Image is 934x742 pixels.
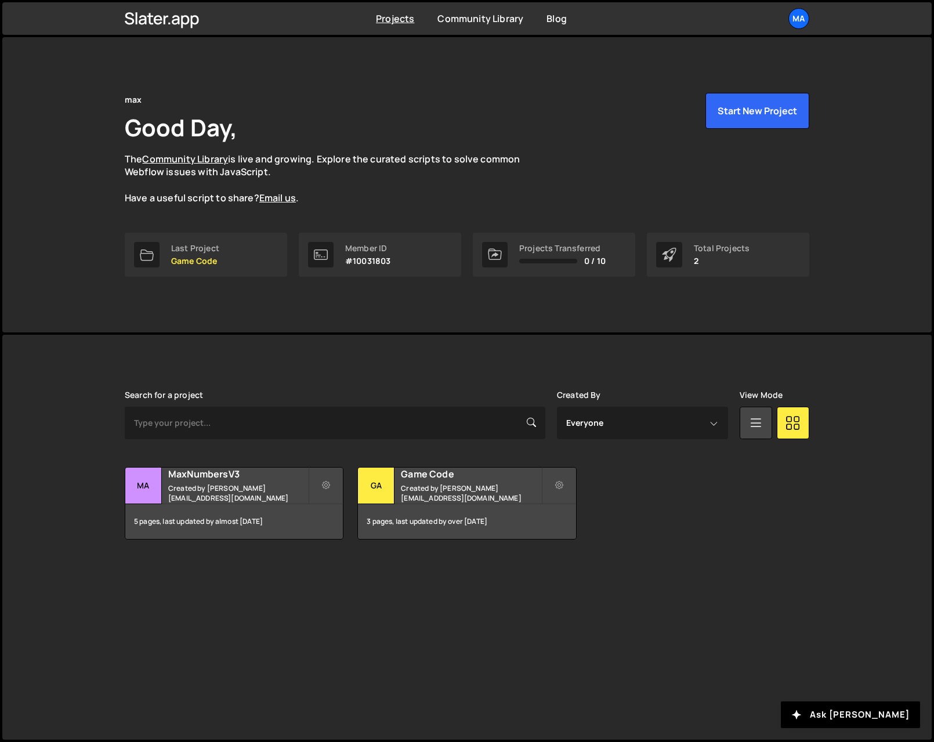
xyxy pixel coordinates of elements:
input: Type your project... [125,407,545,439]
a: Blog [546,12,567,25]
a: Community Library [142,153,228,165]
p: #10031803 [345,256,390,266]
a: Projects [376,12,414,25]
label: Search for a project [125,390,203,400]
div: 3 pages, last updated by over [DATE] [358,504,575,539]
label: View Mode [740,390,783,400]
div: Projects Transferred [519,244,606,253]
h1: Good Day, [125,111,237,143]
div: 5 pages, last updated by almost [DATE] [125,504,343,539]
div: Last Project [171,244,219,253]
div: Ga [358,468,394,504]
div: max [125,93,142,107]
p: 2 [694,256,750,266]
a: Ma MaxNumbersV3 Created by [PERSON_NAME][EMAIL_ADDRESS][DOMAIN_NAME] 5 pages, last updated by alm... [125,467,343,540]
a: ma [788,8,809,29]
label: Created By [557,390,601,400]
span: 0 / 10 [584,256,606,266]
a: Email us [259,191,296,204]
h2: Game Code [401,468,541,480]
div: Member ID [345,244,390,253]
p: The is live and growing. Explore the curated scripts to solve common Webflow issues with JavaScri... [125,153,542,205]
a: Community Library [437,12,523,25]
button: Start New Project [705,93,809,129]
h2: MaxNumbersV3 [168,468,308,480]
p: Game Code [171,256,219,266]
a: Ga Game Code Created by [PERSON_NAME][EMAIL_ADDRESS][DOMAIN_NAME] 3 pages, last updated by over [... [357,467,576,540]
small: Created by [PERSON_NAME][EMAIL_ADDRESS][DOMAIN_NAME] [401,483,541,503]
div: Total Projects [694,244,750,253]
button: Ask [PERSON_NAME] [781,701,920,728]
div: Ma [125,468,162,504]
small: Created by [PERSON_NAME][EMAIL_ADDRESS][DOMAIN_NAME] [168,483,308,503]
a: Last Project Game Code [125,233,287,277]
